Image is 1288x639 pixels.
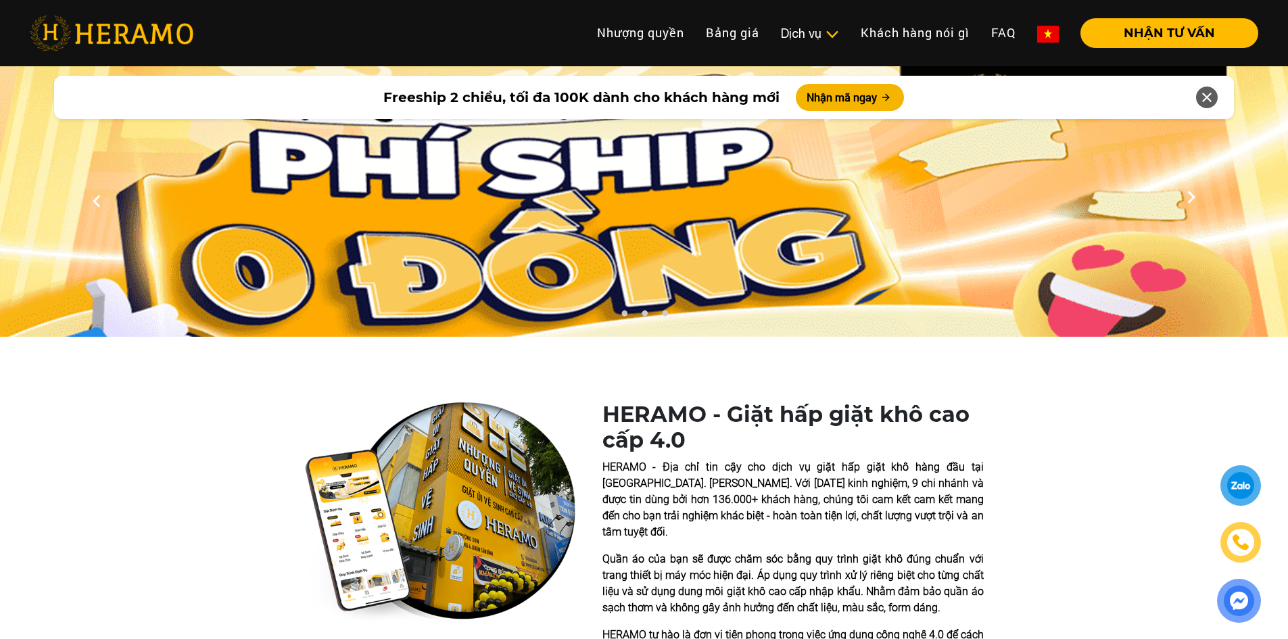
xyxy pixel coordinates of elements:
button: Nhận mã ngay [796,84,904,111]
p: HERAMO - Địa chỉ tin cậy cho dịch vụ giặt hấp giặt khô hàng đầu tại [GEOGRAPHIC_DATA]. [PERSON_NA... [602,459,984,540]
a: phone-icon [1222,524,1259,561]
a: Khách hàng nói gì [850,18,980,47]
button: 1 [617,310,631,323]
p: Quần áo của bạn sẽ được chăm sóc bằng quy trình giặt khô đúng chuẩn với trang thiết bị máy móc hi... [602,551,984,616]
a: Bảng giá [695,18,770,47]
a: FAQ [980,18,1026,47]
div: Dịch vụ [781,24,839,43]
a: Nhượng quyền [586,18,695,47]
h1: HERAMO - Giặt hấp giặt khô cao cấp 4.0 [602,402,984,454]
a: NHẬN TƯ VẤN [1070,27,1258,39]
button: 2 [638,310,651,323]
img: subToggleIcon [825,28,839,41]
img: heramo-quality-banner [305,402,575,623]
span: Freeship 2 chiều, tối đa 100K dành cho khách hàng mới [383,87,780,108]
img: heramo-logo.png [30,16,193,51]
img: vn-flag.png [1037,26,1059,43]
img: phone-icon [1233,535,1249,550]
button: 3 [658,310,671,323]
button: NHẬN TƯ VẤN [1080,18,1258,48]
